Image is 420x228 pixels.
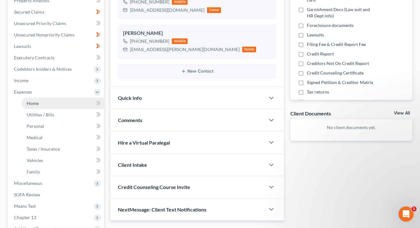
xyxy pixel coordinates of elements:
[307,98,339,105] span: Bank statements
[14,21,66,26] span: Unsecured Priority Claims
[27,158,43,163] span: Vehicles
[14,78,29,83] span: Income
[307,89,329,95] span: Tax returns
[14,215,36,220] span: Chapter 13
[9,189,104,200] a: SOFA Review
[22,143,104,155] a: Taxes / Insurance
[172,38,188,44] div: mobile
[14,89,32,94] span: Expenses
[27,123,44,129] span: Personal
[22,132,104,143] a: Medical
[9,29,104,41] a: Unsecured Nonpriority Claims
[207,7,221,13] div: home
[27,101,39,106] span: Home
[307,32,324,38] span: Lawsuits
[118,117,142,123] span: Comments
[27,146,60,152] span: Taxes / Insurance
[307,41,366,48] span: Filing Fee & Credit Report Fee
[130,38,169,44] div: [PHONE_NUMBER]
[9,6,104,18] a: Secured Claims
[9,52,104,63] a: Executory Contracts
[14,55,55,60] span: Executory Contracts
[411,206,417,212] span: 1
[14,32,74,37] span: Unsecured Nonpriority Claims
[27,169,40,174] span: Family
[14,66,72,72] span: Codebtors Insiders & Notices
[14,180,42,186] span: Miscellaneous
[123,69,271,74] button: New Contact
[22,98,104,109] a: Home
[118,140,170,146] span: Hire a Virtual Paralegal
[295,124,407,131] p: No client documents yet.
[118,162,147,168] span: Client Intake
[307,70,364,76] span: Credit Counseling Certificate
[9,18,104,29] a: Unsecured Priority Claims
[27,135,42,140] span: Medical
[22,155,104,166] a: Vehicles
[242,47,256,52] div: home
[130,7,204,13] div: [EMAIL_ADDRESS][DOMAIN_NAME]
[14,9,44,15] span: Secured Claims
[118,95,142,101] span: Quick Info
[290,110,331,117] div: Client Documents
[307,6,377,19] span: Garnishment Docs (Law suit and HR Dept info)
[118,184,190,190] span: Credit Counseling Course Invite
[22,121,104,132] a: Personal
[394,111,410,115] a: View All
[307,60,369,67] span: Creditors Not On Credit Report
[27,112,54,117] span: Utilities / Bills
[123,29,271,37] div: [PERSON_NAME]
[307,79,373,86] span: Signed Petition & Creditor Matrix
[307,51,334,57] span: Credit Report
[307,22,353,29] span: Foreclosure documents
[14,192,40,197] span: SOFA Review
[9,41,104,52] a: Lawsuits
[130,46,240,53] div: [EMAIL_ADDRESS][PERSON_NAME][DOMAIN_NAME]
[398,206,414,222] iframe: Intercom live chat
[22,166,104,178] a: Family
[118,206,206,212] span: NextMessage: Client Text Notifications
[14,43,31,49] span: Lawsuits
[22,109,104,121] a: Utilities / Bills
[14,203,36,209] span: Means Test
